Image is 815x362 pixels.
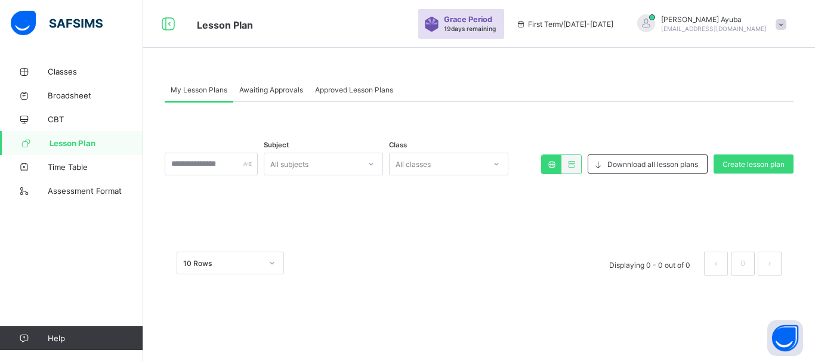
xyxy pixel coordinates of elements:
[758,252,782,276] button: next page
[48,91,143,100] span: Broadsheet
[315,85,393,94] span: Approved Lesson Plans
[50,138,143,148] span: Lesson Plan
[767,320,803,356] button: Open asap
[389,141,407,149] span: Class
[239,85,303,94] span: Awaiting Approvals
[758,252,782,276] li: 下一页
[264,141,289,149] span: Subject
[183,259,262,268] div: 10 Rows
[11,11,103,36] img: safsims
[704,252,728,276] li: 上一页
[197,19,253,31] span: Lesson Plan
[171,85,227,94] span: My Lesson Plans
[516,20,613,29] span: session/term information
[607,160,698,169] span: Downnload all lesson plans
[444,15,492,24] span: Grace Period
[48,67,143,76] span: Classes
[396,153,431,175] div: All classes
[625,14,792,34] div: ZachariaAyuba
[731,252,755,276] li: 0
[600,252,699,276] li: Displaying 0 - 0 out of 0
[48,162,143,172] span: Time Table
[48,333,143,343] span: Help
[737,256,748,271] a: 0
[444,25,496,32] span: 19 days remaining
[723,160,785,169] span: Create lesson plan
[48,186,143,196] span: Assessment Format
[424,17,439,32] img: sticker-purple.71386a28dfed39d6af7621340158ba97.svg
[48,115,143,124] span: CBT
[704,252,728,276] button: prev page
[270,153,308,175] div: All subjects
[661,15,767,24] span: [PERSON_NAME] Ayuba
[661,25,767,32] span: [EMAIL_ADDRESS][DOMAIN_NAME]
